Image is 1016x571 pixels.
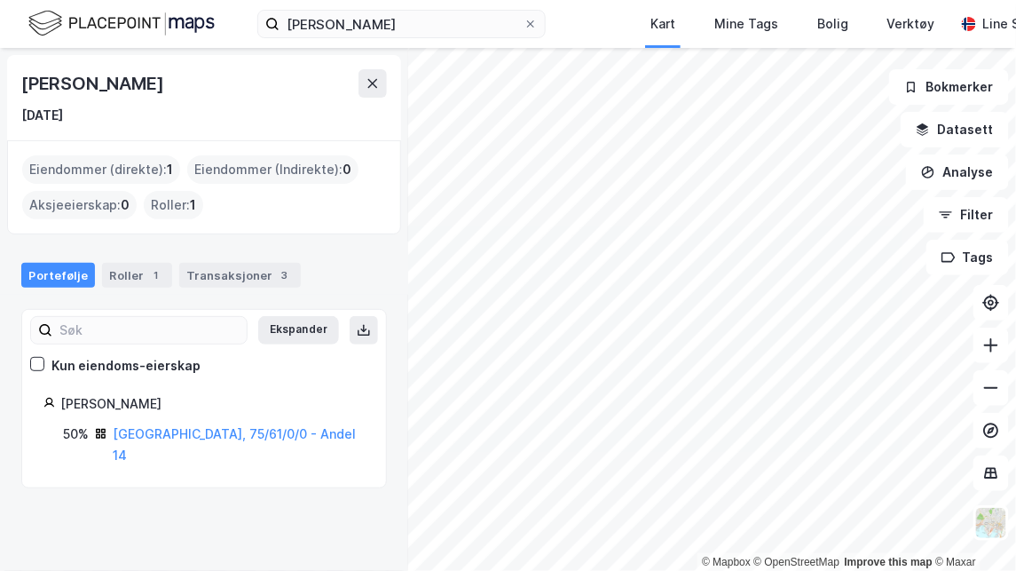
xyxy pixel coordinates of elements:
[258,316,339,345] button: Ekspander
[22,191,137,219] div: Aksjeeierskap :
[343,159,351,180] span: 0
[754,556,840,568] a: OpenStreetMap
[21,105,63,126] div: [DATE]
[22,155,180,184] div: Eiendommer (direkte) :
[926,240,1009,275] button: Tags
[276,266,294,284] div: 3
[187,155,358,184] div: Eiendommer (Indirekte) :
[190,194,196,216] span: 1
[28,8,215,39] img: logo.f888ab2527a4732fd821a326f86c7f29.svg
[21,69,167,98] div: [PERSON_NAME]
[280,11,524,37] input: Søk på adresse, matrikkel, gårdeiere, leietakere eller personer
[906,155,1009,190] button: Analyse
[21,263,95,288] div: Portefølje
[927,486,1016,571] div: Kontrollprogram for chat
[144,191,203,219] div: Roller :
[167,159,173,180] span: 1
[51,355,201,377] div: Kun eiendoms-eierskap
[714,13,778,35] div: Mine Tags
[845,556,933,568] a: Improve this map
[817,13,848,35] div: Bolig
[650,13,675,35] div: Kart
[702,556,751,568] a: Mapbox
[901,112,1009,147] button: Datasett
[179,263,301,288] div: Transaksjoner
[63,424,89,445] div: 50%
[113,426,356,463] a: [GEOGRAPHIC_DATA], 75/61/0/0 - Andel 14
[52,317,247,344] input: Søk
[887,13,935,35] div: Verktøy
[102,263,172,288] div: Roller
[889,69,1009,105] button: Bokmerker
[924,197,1009,233] button: Filter
[121,194,130,216] span: 0
[60,393,365,415] div: [PERSON_NAME]
[147,266,165,284] div: 1
[927,486,1016,571] iframe: Chat Widget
